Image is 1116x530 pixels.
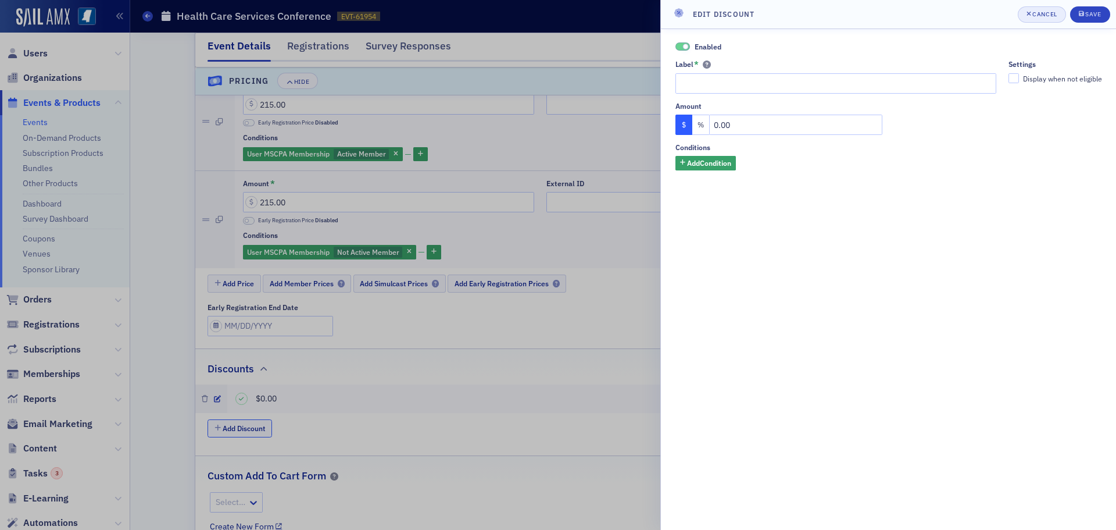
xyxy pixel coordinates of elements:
abbr: This field is required [694,60,699,68]
button: Cancel [1018,6,1066,23]
div: Label [675,60,693,69]
span: Enabled [675,42,691,51]
h4: Edit Discount [693,9,755,19]
input: 0.00 [709,115,883,135]
button: $ [675,115,693,135]
span: Add Condition [687,158,731,168]
div: Conditions [675,143,710,152]
input: Display when not eligible [1008,73,1019,84]
span: Enabled [695,42,721,51]
div: Display when not eligible [1023,74,1102,84]
div: Cancel [1032,11,1057,17]
div: Settings [1008,60,1036,69]
button: AddCondition [675,156,736,170]
div: Save [1085,11,1101,17]
div: amount [675,102,702,111]
button: Save [1070,6,1110,23]
button: % [692,115,710,135]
